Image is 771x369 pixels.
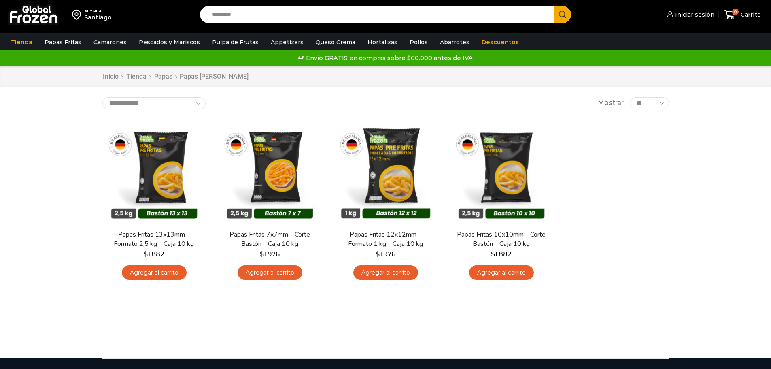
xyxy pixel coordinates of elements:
[406,34,432,50] a: Pollos
[491,250,495,258] span: $
[154,72,173,81] a: Papas
[102,72,249,81] nav: Breadcrumb
[722,5,763,24] a: 0 Carrito
[223,230,316,249] a: Papas Fritas 7x7mm – Corte Bastón – Caja 10 kg
[478,34,523,50] a: Descuentos
[732,9,739,15] span: 0
[260,250,280,258] bdi: 1.976
[107,230,200,249] a: Papas Fritas 13x13mm – Formato 2,5 kg – Caja 10 kg
[363,34,401,50] a: Hortalizas
[554,6,571,23] button: Search button
[7,34,36,50] a: Tienda
[455,230,548,249] a: Papas Fritas 10x10mm – Corte Bastón – Caja 10 kg
[122,265,187,280] a: Agregar al carrito: “Papas Fritas 13x13mm - Formato 2,5 kg - Caja 10 kg”
[89,34,131,50] a: Camarones
[739,11,761,19] span: Carrito
[84,8,112,13] div: Enviar a
[376,250,380,258] span: $
[353,265,418,280] a: Agregar al carrito: “Papas Fritas 12x12mm - Formato 1 kg - Caja 10 kg”
[40,34,85,50] a: Papas Fritas
[267,34,308,50] a: Appetizers
[144,250,164,258] bdi: 1.882
[144,250,148,258] span: $
[376,250,395,258] bdi: 1.976
[312,34,359,50] a: Queso Crema
[436,34,474,50] a: Abarrotes
[180,73,249,80] h1: Papas [PERSON_NAME]
[665,6,714,23] a: Iniciar sesión
[135,34,204,50] a: Pescados y Mariscos
[491,250,512,258] bdi: 1.882
[598,98,624,108] span: Mostrar
[102,72,119,81] a: Inicio
[126,72,147,81] a: Tienda
[238,265,302,280] a: Agregar al carrito: “Papas Fritas 7x7mm - Corte Bastón - Caja 10 kg”
[260,250,264,258] span: $
[339,230,432,249] a: Papas Fritas 12x12mm – Formato 1 kg – Caja 10 kg
[72,8,84,21] img: address-field-icon.svg
[469,265,534,280] a: Agregar al carrito: “Papas Fritas 10x10mm - Corte Bastón - Caja 10 kg”
[673,11,714,19] span: Iniciar sesión
[208,34,263,50] a: Pulpa de Frutas
[102,97,206,109] select: Pedido de la tienda
[84,13,112,21] div: Santiago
